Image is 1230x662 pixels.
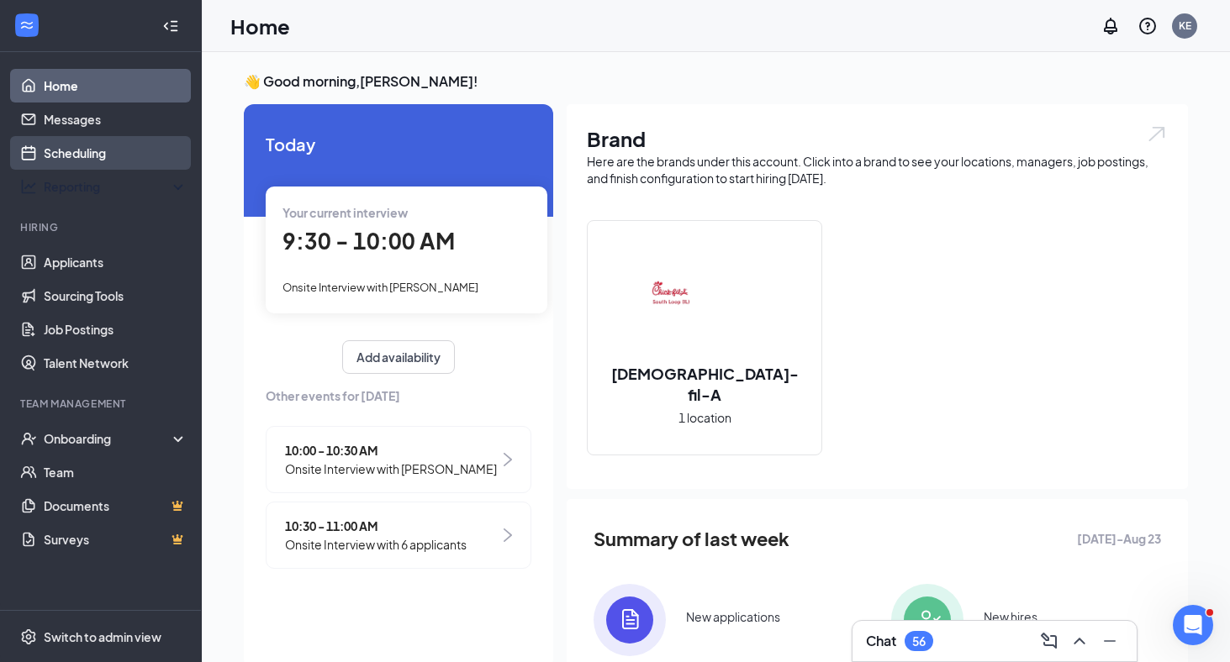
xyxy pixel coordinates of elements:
svg: ComposeMessage [1039,631,1059,651]
div: 56 [912,634,926,649]
a: Team [44,455,187,489]
iframe: Intercom live chat [1173,605,1213,645]
svg: QuestionInfo [1138,16,1158,36]
div: New hires [984,608,1037,625]
img: Chick-fil-A [651,249,758,356]
a: Applicants [44,245,187,279]
button: Minimize [1096,628,1123,654]
span: Your current interview [282,205,408,220]
a: SurveysCrown [44,523,187,556]
button: Add availability [342,340,455,374]
div: Here are the brands under this account. Click into a brand to see your locations, managers, job p... [587,153,1168,187]
svg: Settings [20,628,37,645]
svg: UserCheck [20,430,37,447]
svg: ChevronUp [1069,631,1090,651]
svg: Minimize [1100,631,1120,651]
span: 9:30 - 10:00 AM [282,227,455,255]
button: ChevronUp [1066,628,1093,654]
span: Today [266,131,531,157]
a: DocumentsCrown [44,489,187,523]
h3: Chat [866,632,896,650]
a: Sourcing Tools [44,279,187,313]
img: icon [891,584,963,656]
svg: WorkstreamLogo [18,17,35,34]
a: Home [44,69,187,102]
div: Switch to admin view [44,628,161,645]
div: New applications [686,608,780,625]
span: Onsite Interview with [PERSON_NAME] [282,281,478,294]
div: Onboarding [44,430,173,447]
div: Hiring [20,220,184,234]
a: Job Postings [44,313,187,346]
h3: 👋 Good morning, [PERSON_NAME] ! [244,72,1188,91]
h1: Home [230,12,290,40]
div: Reporting [44,178,188,195]
span: 1 location [678,408,731,427]
svg: Notifications [1101,16,1121,36]
span: 10:30 - 11:00 AM [285,517,467,535]
span: Summary of last week [594,524,789,554]
a: Talent Network [44,346,187,380]
span: 10:00 - 10:30 AM [285,441,497,460]
a: Messages [44,102,187,136]
img: open.6027fd2a22e1237b5b06.svg [1146,124,1168,144]
span: Onsite Interview with 6 applicants [285,535,467,554]
span: Onsite Interview with [PERSON_NAME] [285,460,497,478]
div: Team Management [20,397,184,411]
h1: Brand [587,124,1168,153]
img: icon [594,584,666,656]
span: [DATE] - Aug 23 [1077,529,1161,548]
svg: Analysis [20,178,37,195]
div: KE [1179,18,1191,33]
button: ComposeMessage [1036,628,1063,654]
span: Other events for [DATE] [266,386,531,405]
a: Scheduling [44,136,187,170]
h2: [DEMOGRAPHIC_DATA]-fil-A [588,363,821,405]
svg: Collapse [162,18,179,34]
